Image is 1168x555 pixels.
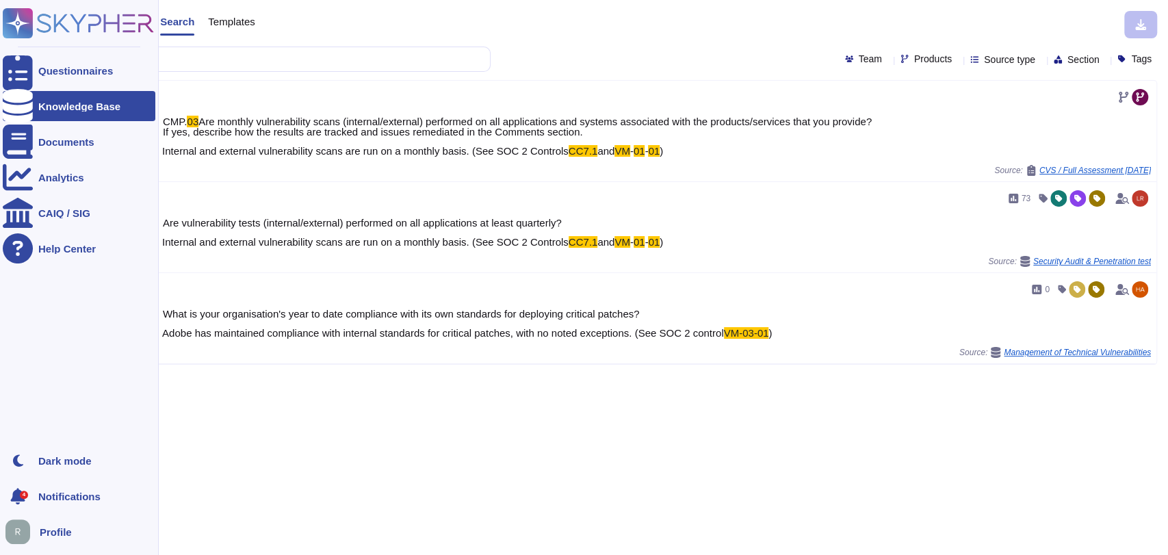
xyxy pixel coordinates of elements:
[994,165,1151,176] span: Source:
[984,55,1035,64] span: Source type
[38,244,96,254] div: Help Center
[634,145,645,157] mark: 01
[38,172,84,183] div: Analytics
[38,66,113,76] div: Questionnaires
[40,527,72,537] span: Profile
[38,101,120,112] div: Knowledge Base
[163,116,872,138] span: Are monthly vulnerability scans (internal/external) performed on all applications and systems ass...
[1132,281,1148,298] img: user
[614,145,630,157] mark: VM
[3,162,155,192] a: Analytics
[187,116,198,127] mark: 03
[38,456,92,466] div: Dark mode
[1131,54,1152,64] span: Tags
[1045,285,1050,294] span: 0
[859,54,882,64] span: Team
[3,127,155,157] a: Documents
[634,236,645,248] mark: 01
[163,116,187,127] span: CMP.
[1033,257,1151,266] span: Security Audit & Penetration test
[38,137,94,147] div: Documents
[630,236,634,248] span: -
[724,327,769,339] mark: VM-03-01
[1004,348,1151,357] span: Management of Technical Vulnerabilities
[38,491,101,502] span: Notifications
[163,308,640,320] span: What is your organisation's year to date compliance with its own standards for deploying critical...
[3,517,40,547] button: user
[3,198,155,228] a: CAIQ / SIG
[660,145,663,157] span: )
[208,16,255,27] span: Templates
[54,47,476,71] input: Search a question or template...
[38,208,90,218] div: CAIQ / SIG
[163,217,562,229] span: Are vulnerability tests (internal/external) performed on all applications at least quarterly?
[645,145,648,157] span: -
[959,347,1151,358] span: Source:
[597,236,614,248] span: and
[3,91,155,121] a: Knowledge Base
[645,236,648,248] span: -
[648,236,660,248] mark: 01
[648,145,660,157] mark: 01
[1132,190,1148,207] img: user
[768,327,772,339] span: )
[20,491,28,499] div: 4
[597,145,614,157] span: and
[914,54,952,64] span: Products
[3,55,155,86] a: Questionnaires
[160,16,194,27] span: Search
[614,236,630,248] mark: VM
[5,519,30,544] img: user
[3,233,155,263] a: Help Center
[162,145,569,157] span: Internal and external vulnerability scans are run on a monthly basis. (See SOC 2 Controls
[569,145,598,157] mark: CC7.1
[1022,194,1030,203] span: 73
[1039,166,1151,175] span: CVS / Full Assessment [DATE]
[162,327,723,339] span: Adobe has maintained compliance with internal standards for critical patches, with no noted excep...
[162,236,569,248] span: Internal and external vulnerability scans are run on a monthly basis. (See SOC 2 Controls
[660,236,663,248] span: )
[630,145,634,157] span: -
[988,256,1151,267] span: Source:
[569,236,598,248] mark: CC7.1
[1067,55,1100,64] span: Section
